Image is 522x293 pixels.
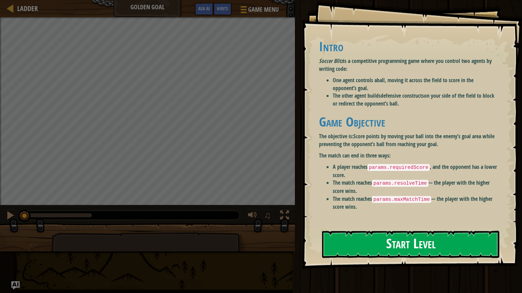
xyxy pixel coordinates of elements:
[319,39,498,54] h1: Intro
[17,4,38,13] span: Ladder
[235,3,283,19] button: Game Menu
[367,164,430,171] code: params.requiredScore
[372,196,431,203] code: params.maxMatchTime
[248,5,279,14] span: Game Menu
[333,195,498,211] li: The match reaches — the player with the higher score wins.
[333,163,498,179] li: A player reaches , and the opponent has a lower score.
[319,57,498,73] p: is a competitive programming game where you control two agents by writing code:
[198,5,210,12] span: Ask AI
[322,231,499,258] button: Start Level
[263,209,275,223] button: ♫
[246,209,259,223] button: Adjust volume
[3,209,17,223] button: Ctrl + P: Pause
[319,132,498,148] p: The objective is:
[377,76,385,84] strong: ball
[319,115,498,129] h1: Game Objective
[278,209,291,223] button: Toggle fullscreen
[381,92,424,99] strong: defensive constructs
[372,180,428,187] code: params.resolveTime
[333,76,498,92] li: One agent controls a , moving it across the field to score in the opponent’s goal.
[333,92,498,108] li: The other agent builds on your side of the field to block or redirect the opponent’s ball.
[11,281,20,290] button: Ask AI
[195,3,213,15] button: Ask AI
[14,4,38,13] a: Ladder
[333,179,498,195] li: The match reaches — the player with the higher score wins.
[264,210,271,220] span: ♫
[217,5,228,12] span: Hints
[319,132,494,148] strong: Score points by moving your ball into the enemy’s goal area while preventing the opponent’s ball ...
[319,57,343,65] em: Soccer Blitz
[319,152,498,160] p: The match can end in three ways:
